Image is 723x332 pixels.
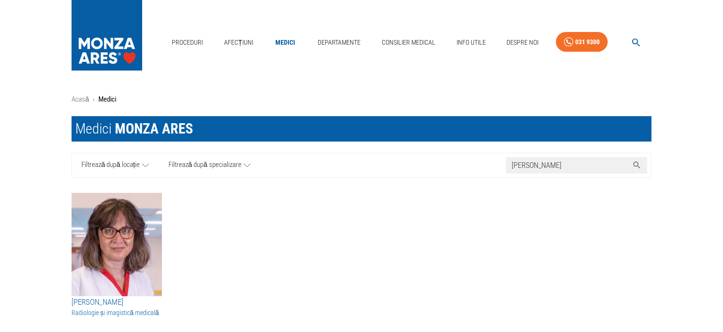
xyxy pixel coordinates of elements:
[378,33,439,52] a: Consilier Medical
[72,94,651,105] nav: breadcrumb
[575,36,600,48] div: 031 9300
[72,193,162,296] img: Dr. Diana Modoi
[72,296,162,318] a: [PERSON_NAME]Radiologie și imagistică medicală
[159,153,260,177] a: Filtrează după specializare
[93,94,95,105] li: ›
[503,33,542,52] a: Despre Noi
[169,159,241,171] span: Filtrează după specializare
[453,33,490,52] a: Info Utile
[115,120,193,137] span: MONZA ARES
[220,33,257,52] a: Afecțiuni
[72,296,162,308] h3: [PERSON_NAME]
[81,159,140,171] span: Filtrează după locație
[270,33,300,52] a: Medici
[72,95,89,103] a: Acasă
[72,308,162,317] h3: Radiologie și imagistică medicală
[98,94,116,105] p: Medici
[72,153,159,177] a: Filtrează după locație
[75,120,193,138] div: Medici
[168,33,207,52] a: Proceduri
[556,32,608,52] a: 031 9300
[314,33,364,52] a: Departamente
